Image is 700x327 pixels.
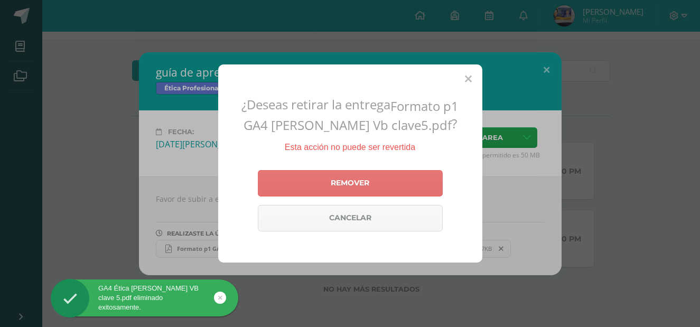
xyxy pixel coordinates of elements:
[285,143,415,152] span: Esta acción no puede ser revertida
[51,284,238,313] div: GA4 Ética [PERSON_NAME] VB clave 5.pdf eliminado exitosamente.
[258,170,443,197] a: Remover
[258,205,443,231] a: Cancelar
[465,72,472,85] span: Close (Esc)
[231,96,470,134] h2: ¿Deseas retirar la entrega ?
